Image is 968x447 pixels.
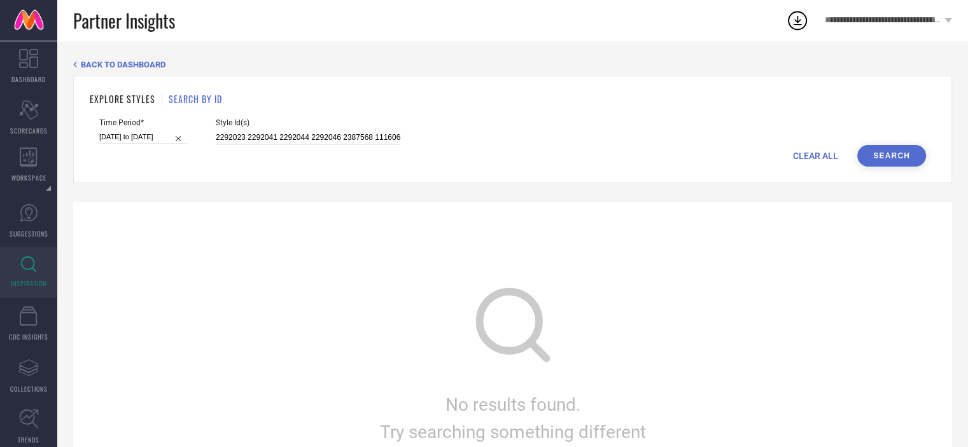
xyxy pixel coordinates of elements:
span: Time Period* [99,118,187,127]
span: CLEAR ALL [793,151,838,161]
span: DASHBOARD [11,74,46,84]
div: Open download list [786,9,809,32]
span: No results found. [445,394,580,415]
span: Style Id(s) [216,118,400,127]
h1: SEARCH BY ID [169,92,222,106]
span: Try searching something different [380,422,646,443]
span: SUGGESTIONS [10,229,48,238]
input: Enter comma separated style ids e.g. 12345, 67890 [216,130,400,145]
button: Search [857,145,926,167]
input: Select time period [99,130,187,144]
span: BACK TO DASHBOARD [81,60,165,69]
span: COLLECTIONS [10,384,48,394]
h1: EXPLORE STYLES [90,92,155,106]
div: Back TO Dashboard [73,60,952,69]
span: SCORECARDS [10,126,48,135]
span: Partner Insights [73,8,175,34]
span: CDC INSIGHTS [9,332,48,341]
span: INSPIRATION [11,279,46,288]
span: TRENDS [18,435,39,444]
span: WORKSPACE [11,173,46,182]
